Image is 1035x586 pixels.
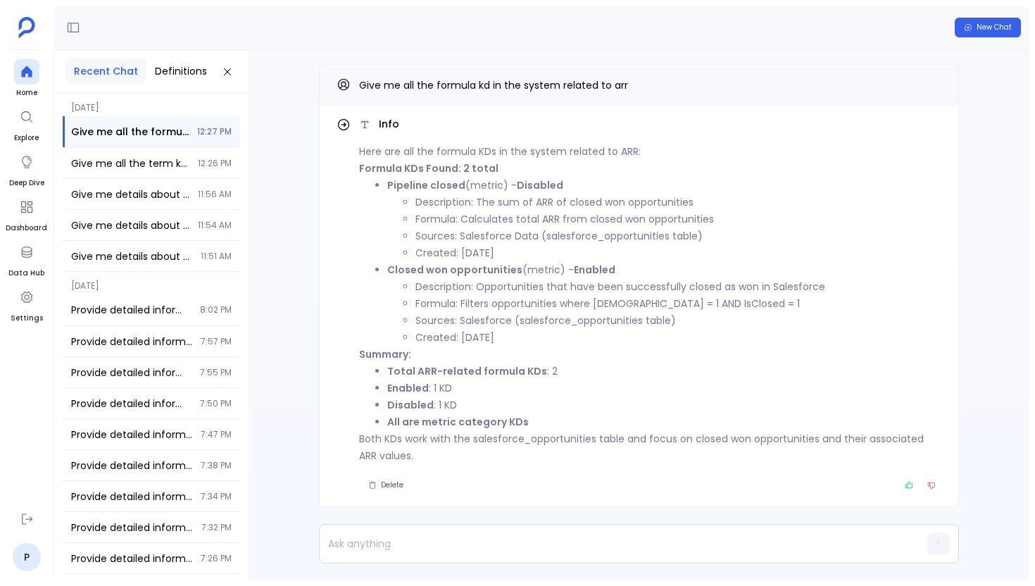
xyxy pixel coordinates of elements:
[201,429,232,440] span: 7:47 PM
[9,149,44,189] a: Deep Dive
[71,490,192,504] span: Provide detailed information for every column in the marketo_program_membership table, including ...
[8,268,44,279] span: Data Hub
[201,522,232,533] span: 7:32 PM
[71,156,189,170] span: Give me all the term kd in the system
[387,363,941,380] li: : 2
[201,460,232,471] span: 7:38 PM
[415,227,941,244] li: Sources: Salesforce Data (salesforce_opportunities table)
[71,397,192,411] span: Provide detailed information for every column in the marketo_program_membership table, including ...
[11,313,43,324] span: Settings
[359,78,628,92] span: Give me all the formula kd in the system related to arr
[146,58,215,85] button: Definitions
[387,263,522,277] strong: Closed won opportunities
[387,398,434,412] strong: Disabled
[14,104,39,144] a: Explore
[71,335,192,349] span: Provide detailed information for every column in the marketo_program_membership table, including ...
[387,397,941,413] li: : 1 KD
[71,551,192,566] span: Provide detailed information for every column in the marketo_program_membership table, including ...
[198,158,232,169] span: 12:26 PM
[14,132,39,144] span: Explore
[415,244,941,261] li: Created: [DATE]
[359,475,413,495] button: Delete
[198,220,232,231] span: 11:54 AM
[200,304,232,316] span: 8:02 PM
[200,367,232,378] span: 7:55 PM
[65,58,146,85] button: Recent Chat
[201,491,232,502] span: 7:34 PM
[415,295,941,312] li: Formula: Filters opportunities where [DEMOGRAPHIC_DATA] = 1 AND IsClosed = 1
[379,117,399,132] span: Info
[387,380,941,397] li: : 1 KD
[71,218,189,232] span: Give me details about this table : Email Template History, how many columns are totally there how...
[11,285,43,324] a: Settings
[71,125,189,139] span: Give me all the formula kd in the system related to arr
[359,161,498,175] strong: Formula KDs Found: 2 total
[387,415,529,429] strong: All are metric category KDs
[201,336,232,347] span: 7:57 PM
[197,126,232,137] span: 12:27 PM
[387,364,547,378] strong: Total ARR-related formula KDs
[71,520,193,535] span: Provide detailed information for every column in the marketo_program_membership table, including ...
[387,178,465,192] strong: Pipeline closed
[977,23,1012,32] span: New Chat
[415,312,941,329] li: Sources: Salesforce (salesforce_opportunities table)
[359,430,941,464] p: Both KDs work with the salesforce_opportunities table and focus on closed won opportunities and t...
[387,261,941,346] li: (metric) -
[955,18,1021,37] button: New Chat
[14,87,39,99] span: Home
[71,366,192,380] span: Provide detailed information for every column in the marketo_program_membership table, including ...
[18,17,35,38] img: petavue logo
[71,187,189,201] span: Give me details about this table : Email Template History, how many columns are totally there how...
[71,303,192,317] span: Provide detailed information for every column in the marketo_program table, including column desc...
[574,263,615,277] strong: Enabled
[201,251,232,262] span: 11:51 AM
[13,543,41,571] a: P
[415,194,941,211] li: Description: The sum of ARR of closed won opportunities
[198,189,232,200] span: 11:56 AM
[387,177,941,261] li: (metric) -
[63,272,240,292] span: [DATE]
[359,347,411,361] strong: Summary:
[63,94,240,113] span: [DATE]
[387,381,429,395] strong: Enabled
[381,480,403,490] span: Delete
[71,428,192,442] span: Provide detailed information for every column in the marketo_program_membership table, including ...
[201,553,232,564] span: 7:26 PM
[71,249,192,263] span: Give me details about Activity Add To List table
[415,278,941,295] li: Description: Opportunities that have been successfully closed as won in Salesforce
[14,59,39,99] a: Home
[8,239,44,279] a: Data Hub
[9,177,44,189] span: Deep Dive
[415,211,941,227] li: Formula: Calculates total ARR from closed won opportunities
[6,223,47,234] span: Dashboard
[359,143,941,160] p: Here are all the formula KDs in the system related to ARR:
[200,398,232,409] span: 7:50 PM
[517,178,563,192] strong: Disabled
[415,329,941,346] li: Created: [DATE]
[6,194,47,234] a: Dashboard
[71,459,192,473] span: Provide detailed information for every column in the marketo_program_membership table, including ...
